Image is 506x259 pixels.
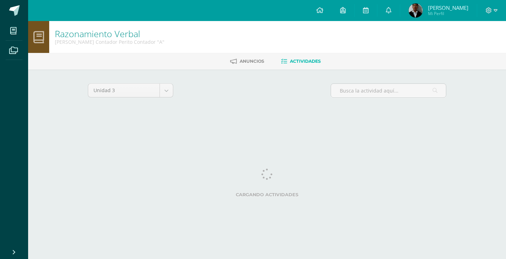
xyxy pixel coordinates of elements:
[428,4,468,11] span: [PERSON_NAME]
[409,4,423,18] img: c756dd7e493323acfb0a32057c4fe199.png
[88,192,446,197] label: Cargando actividades
[88,84,173,97] a: Unidad 3
[55,29,164,39] h1: Razonamiento Verbal
[240,59,264,64] span: Anuncios
[290,59,321,64] span: Actividades
[281,56,321,67] a: Actividades
[230,56,264,67] a: Anuncios
[428,11,468,16] span: Mi Perfil
[55,39,164,45] div: Quinto Perito Contador Perito Contador 'A'
[93,84,154,97] span: Unidad 3
[331,84,446,97] input: Busca la actividad aquí...
[55,28,140,40] a: Razonamiento Verbal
